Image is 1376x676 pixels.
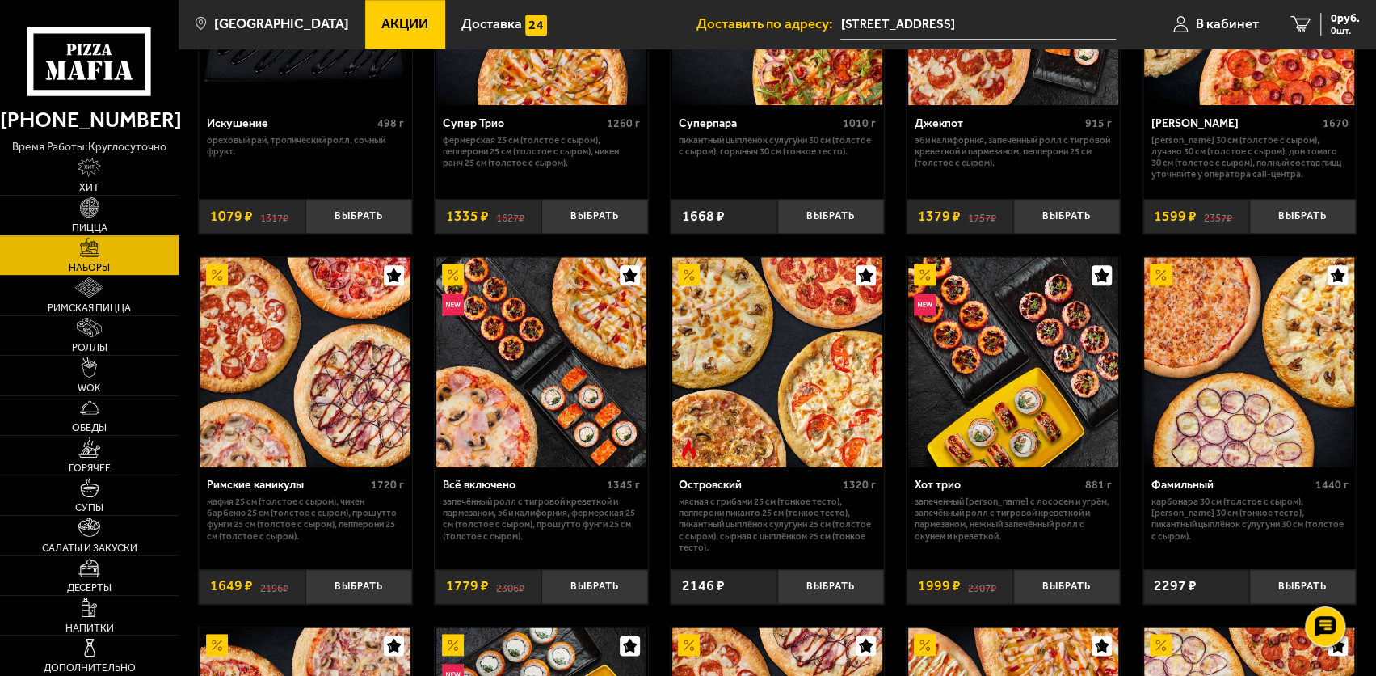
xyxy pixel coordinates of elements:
[1013,199,1120,234] button: Выбрать
[1154,579,1197,594] span: 2297 ₽
[1085,478,1112,492] span: 881 г
[777,569,884,604] button: Выбрать
[436,257,646,467] img: Всё включено
[682,579,725,594] span: 2146 ₽
[1322,116,1348,130] span: 1670
[69,263,110,273] span: Наборы
[915,478,1081,492] div: Хот трио
[1151,116,1318,130] div: [PERSON_NAME]
[1315,478,1348,492] span: 1440 г
[1249,199,1356,234] button: Выбрать
[1196,17,1259,31] span: В кабинет
[696,17,840,31] span: Доставить по адресу:
[72,223,107,234] span: Пицца
[371,478,404,492] span: 1720 г
[915,116,1081,130] div: Джекпот
[840,10,1116,40] input: Ваш адрес доставки
[843,478,876,492] span: 1320 г
[678,264,700,285] img: Акционный
[260,579,288,594] s: 2196 ₽
[1143,257,1356,467] a: АкционныйФамильный
[496,209,524,224] s: 1627 ₽
[679,116,839,130] div: Суперпара
[443,134,640,169] p: Фермерская 25 см (толстое с сыром), Пепперони 25 см (толстое с сыром), Чикен Ранч 25 см (толстое ...
[44,663,136,674] span: Дополнительно
[210,209,253,224] span: 1079 ₽
[305,199,412,234] button: Выбрать
[1151,496,1348,542] p: Карбонара 30 см (толстое с сыром), [PERSON_NAME] 30 см (тонкое тесто), Пикантный цыплёнок сулугун...
[48,303,131,314] span: Римская пицца
[843,116,876,130] span: 1010 г
[79,183,99,193] span: Хит
[1144,257,1354,467] img: Фамильный
[210,579,253,594] span: 1649 ₽
[214,17,349,31] span: [GEOGRAPHIC_DATA]
[672,257,882,467] img: Островский
[435,257,647,467] a: АкционныйНовинкаВсё включено
[968,579,996,594] s: 2307 ₽
[678,438,700,460] img: Острое блюдо
[443,496,640,542] p: Запечённый ролл с тигровой креветкой и пармезаном, Эби Калифорния, Фермерская 25 см (толстое с сы...
[42,543,137,554] span: Салаты и закуски
[1154,209,1197,224] span: 1599 ₽
[207,134,404,157] p: Ореховый рай, Тропический ролл, Сочный фрукт.
[607,116,640,130] span: 1260 г
[1150,634,1172,656] img: Акционный
[914,264,936,285] img: Акционный
[541,199,648,234] button: Выбрать
[908,257,1118,467] img: Хот трио
[461,17,522,31] span: Доставка
[78,383,101,394] span: WOK
[381,17,428,31] span: Акции
[907,257,1119,467] a: АкционныйНовинкаХот трио
[67,583,112,594] span: Десерты
[840,10,1116,40] span: Россия, Санкт-Петербург, Учительская улица, 19к1
[446,579,489,594] span: 1779 ₽
[442,264,464,285] img: Акционный
[207,116,373,130] div: Искушение
[207,478,367,492] div: Римские каникулы
[918,579,961,594] span: 1999 ₽
[75,503,103,513] span: Супы
[443,478,603,492] div: Всё включено
[541,569,648,604] button: Выбрать
[1331,13,1360,24] span: 0 руб.
[442,634,464,656] img: Акционный
[1151,134,1348,180] p: [PERSON_NAME] 30 см (толстое с сыром), Лучано 30 см (толстое с сыром), Дон Томаго 30 см (толстое ...
[199,257,411,467] a: АкционныйРимские каникулы
[377,116,404,130] span: 498 г
[1085,116,1112,130] span: 915 г
[678,634,700,656] img: Акционный
[446,209,489,224] span: 1335 ₽
[679,496,876,553] p: Мясная с грибами 25 см (тонкое тесто), Пепперони Пиканто 25 см (тонкое тесто), Пикантный цыплёнок...
[69,463,111,474] span: Горячее
[72,343,107,353] span: Роллы
[1331,26,1360,36] span: 0 шт.
[915,134,1112,169] p: Эби Калифорния, Запечённый ролл с тигровой креветкой и пармезаном, Пепперони 25 см (толстое с сыр...
[206,264,228,285] img: Акционный
[1150,264,1172,285] img: Акционный
[496,579,524,594] s: 2306 ₽
[207,496,404,542] p: Мафия 25 см (толстое с сыром), Чикен Барбекю 25 см (толстое с сыром), Прошутто Фунги 25 см (толст...
[206,634,228,656] img: Акционный
[914,634,936,656] img: Акционный
[777,199,884,234] button: Выбрать
[72,423,107,433] span: Обеды
[1013,569,1120,604] button: Выбрать
[914,294,936,315] img: Новинка
[968,209,996,224] s: 1757 ₽
[260,209,288,224] s: 1317 ₽
[305,569,412,604] button: Выбрать
[679,134,876,157] p: Пикантный цыплёнок сулугуни 30 см (толстое с сыром), Горыныч 30 см (тонкое тесто).
[918,209,961,224] span: 1379 ₽
[1204,209,1232,224] s: 2357 ₽
[1249,569,1356,604] button: Выбрать
[915,496,1112,542] p: Запеченный [PERSON_NAME] с лососем и угрём, Запечённый ролл с тигровой креветкой и пармезаном, Не...
[65,623,114,634] span: Напитки
[442,294,464,315] img: Новинка
[682,209,725,224] span: 1668 ₽
[443,116,603,130] div: Супер Трио
[671,257,883,467] a: АкционныйОстрое блюдоОстровский
[607,478,640,492] span: 1345 г
[525,15,547,36] img: 15daf4d41897b9f0e9f617042186c801.svg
